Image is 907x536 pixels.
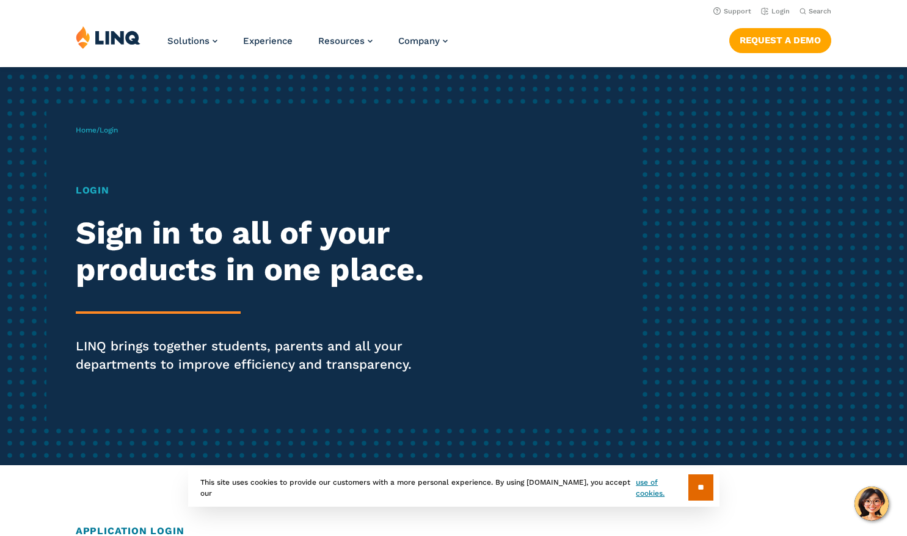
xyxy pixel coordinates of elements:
[167,35,209,46] span: Solutions
[76,126,97,134] a: Home
[854,487,889,521] button: Hello, have a question? Let’s chat.
[100,126,118,134] span: Login
[398,35,440,46] span: Company
[76,337,425,374] p: LINQ brings together students, parents and all your departments to improve efficiency and transpa...
[713,7,751,15] a: Support
[167,35,217,46] a: Solutions
[76,126,118,134] span: /
[636,477,688,499] a: use of cookies.
[318,35,365,46] span: Resources
[809,7,831,15] span: Search
[729,28,831,53] a: Request a Demo
[729,26,831,53] nav: Button Navigation
[800,7,831,16] button: Open Search Bar
[243,35,293,46] a: Experience
[167,26,448,66] nav: Primary Navigation
[188,468,719,507] div: This site uses cookies to provide our customers with a more personal experience. By using [DOMAIN...
[398,35,448,46] a: Company
[76,215,425,288] h2: Sign in to all of your products in one place.
[76,183,425,198] h1: Login
[318,35,373,46] a: Resources
[761,7,790,15] a: Login
[76,26,140,49] img: LINQ | K‑12 Software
